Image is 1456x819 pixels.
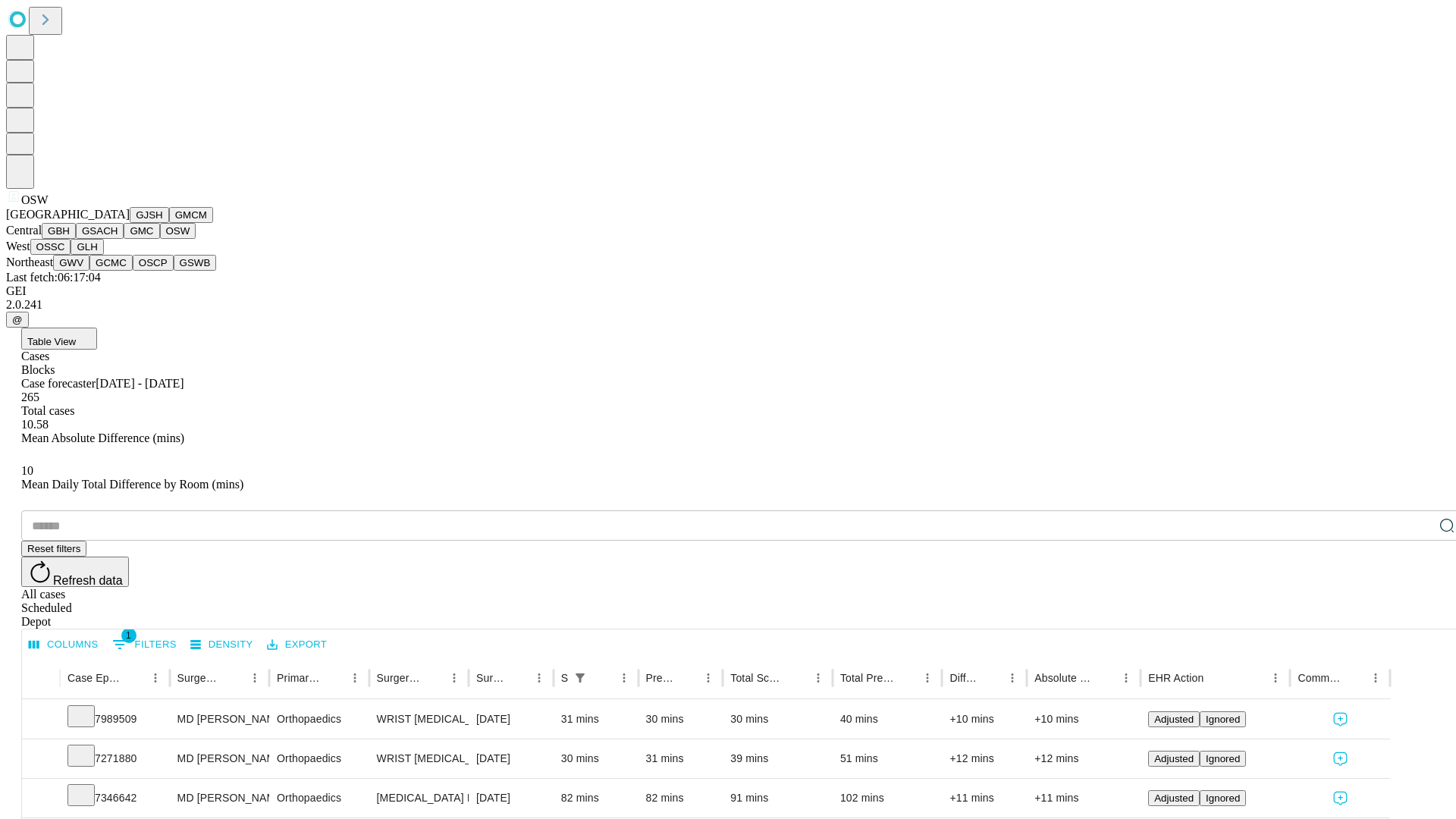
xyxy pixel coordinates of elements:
div: +10 mins [949,700,1019,739]
div: Absolute Difference [1034,672,1093,684]
span: Northeast [6,256,53,268]
div: Orthopaedics [277,700,361,739]
button: Expand [30,746,52,773]
div: EHR Action [1148,672,1203,684]
div: Comments [1298,672,1341,684]
button: Show filters [570,667,591,689]
span: Central [6,224,42,237]
div: Surgery Name [377,672,421,684]
div: 30 mins [561,739,631,778]
button: Ignored [1200,751,1246,767]
span: West [6,240,30,253]
button: Menu [808,667,829,689]
button: Menu [344,667,366,689]
button: Export [263,633,331,657]
div: 1 active filter [570,667,591,689]
span: Adjusted [1154,792,1194,804]
button: Menu [244,667,265,689]
span: 10 [21,464,33,477]
div: MD [PERSON_NAME] [177,739,262,778]
button: Ignored [1200,790,1246,806]
div: 82 mins [646,779,716,817]
button: OSSC [30,239,71,255]
button: Sort [1344,667,1365,689]
div: [DATE] [476,779,546,817]
button: Sort [124,667,145,689]
button: GJSH [130,207,169,223]
span: 1 [121,628,136,643]
div: 91 mins [730,779,825,817]
button: Sort [422,667,444,689]
span: OSW [21,193,49,206]
button: Select columns [25,633,102,657]
div: MD [PERSON_NAME] [177,779,262,817]
button: Adjusted [1148,751,1200,767]
div: [MEDICAL_DATA] INTERPOSITION [MEDICAL_DATA] JOINTS [377,779,461,817]
button: Ignored [1200,711,1246,727]
span: Mean Daily Total Difference by Room (mins) [21,478,243,491]
div: Predicted In Room Duration [646,672,676,684]
div: 7271880 [67,739,162,778]
div: 31 mins [561,700,631,739]
button: Menu [613,667,635,689]
button: Sort [507,667,529,689]
div: MD [PERSON_NAME] [177,700,262,739]
button: Adjusted [1148,711,1200,727]
span: 10.58 [21,418,49,431]
button: Menu [1265,667,1286,689]
div: Case Epic Id [67,672,122,684]
button: Sort [1205,667,1226,689]
div: 30 mins [730,700,825,739]
button: Menu [698,667,719,689]
div: 40 mins [840,700,935,739]
button: Menu [917,667,938,689]
button: Density [187,633,257,657]
div: Scheduled In Room Duration [561,672,568,684]
button: Table View [21,328,97,350]
div: GEI [6,284,1450,298]
button: OSW [160,223,196,239]
button: GSACH [76,223,124,239]
div: 102 mins [840,779,935,817]
span: Total cases [21,404,74,417]
div: [DATE] [476,739,546,778]
span: Mean Absolute Difference (mins) [21,431,184,444]
button: Menu [1365,667,1386,689]
button: Menu [1116,667,1137,689]
span: @ [12,314,23,325]
div: Total Scheduled Duration [730,672,785,684]
button: GBH [42,223,76,239]
span: Ignored [1206,792,1240,804]
button: Sort [323,667,344,689]
button: Sort [786,667,808,689]
button: Sort [592,667,613,689]
span: Ignored [1206,714,1240,725]
button: GSWB [174,255,217,271]
button: GMCM [169,207,213,223]
button: Menu [1002,667,1023,689]
span: Last fetch: 06:17:04 [6,271,101,284]
span: [GEOGRAPHIC_DATA] [6,208,130,221]
button: Expand [30,707,52,733]
button: Expand [30,786,52,812]
span: Case forecaster [21,377,96,390]
button: Sort [223,667,244,689]
div: 2.0.241 [6,298,1450,312]
div: WRIST [MEDICAL_DATA] SURGERY RELEASE TRANSVERSE [MEDICAL_DATA] LIGAMENT [377,739,461,778]
div: 51 mins [840,739,935,778]
button: Menu [529,667,550,689]
div: +11 mins [1034,779,1133,817]
span: Refresh data [53,574,123,587]
div: 31 mins [646,739,716,778]
div: 39 mins [730,739,825,778]
button: GCMC [89,255,133,271]
div: Primary Service [277,672,321,684]
span: [DATE] - [DATE] [96,377,184,390]
button: Adjusted [1148,790,1200,806]
span: Table View [27,336,76,347]
div: Surgeon Name [177,672,221,684]
div: 30 mins [646,700,716,739]
span: 265 [21,391,39,403]
button: GLH [71,239,103,255]
span: Adjusted [1154,714,1194,725]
